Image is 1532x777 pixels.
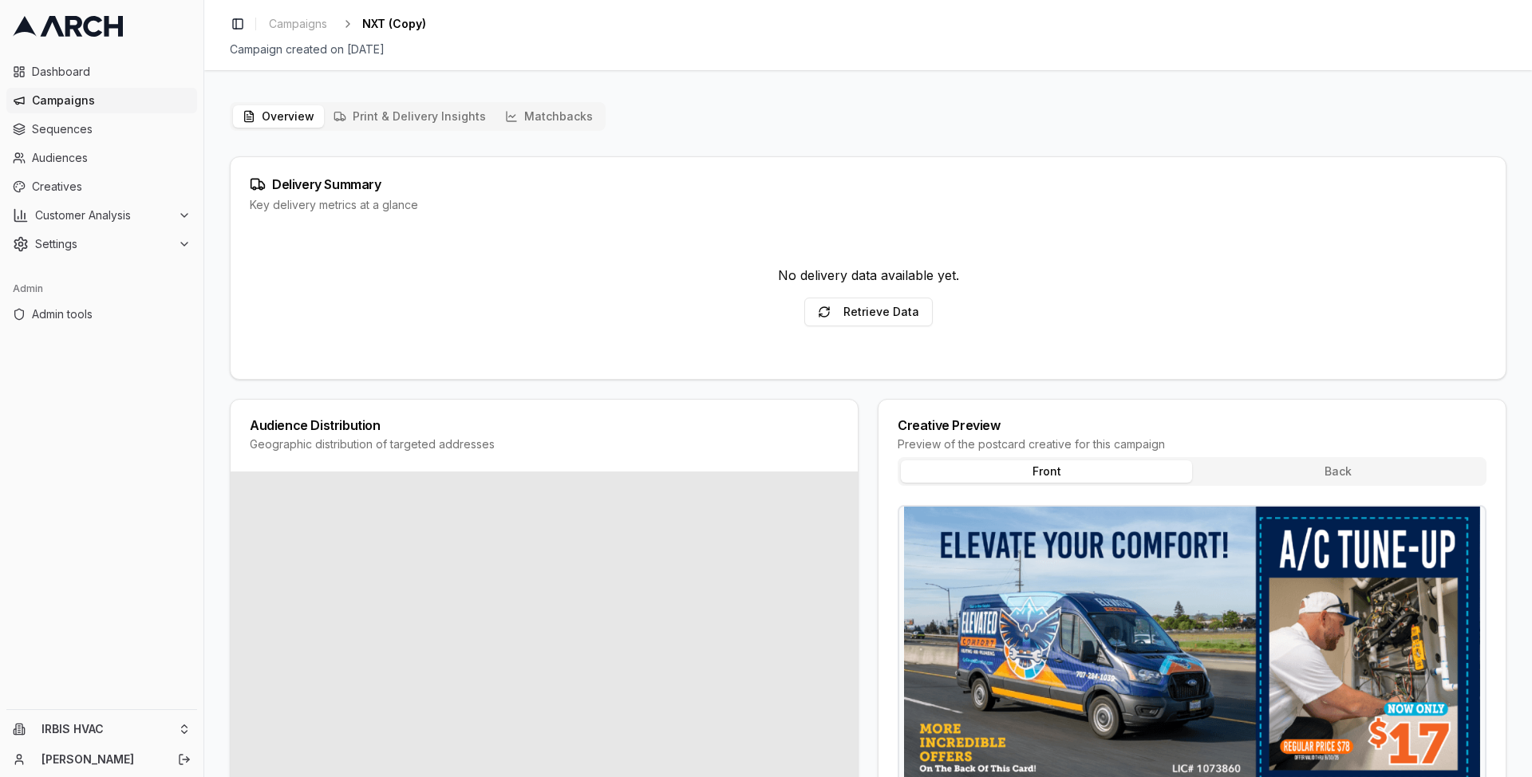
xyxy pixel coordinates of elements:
span: Dashboard [32,64,191,80]
div: Audience Distribution [250,419,839,432]
button: Back [1192,460,1483,483]
button: Log out [173,748,195,771]
a: Campaigns [6,88,197,113]
div: Admin [6,276,197,302]
button: Retrieve Data [804,298,933,326]
span: Customer Analysis [35,207,172,223]
a: Dashboard [6,59,197,85]
a: Creatives [6,174,197,199]
button: Front [901,460,1192,483]
span: Settings [35,236,172,252]
button: IRBIS HVAC [6,716,197,742]
div: Key delivery metrics at a glance [250,197,1487,213]
span: NXT (Copy) [362,16,426,32]
div: Campaign created on [DATE] [230,41,1506,57]
span: Admin tools [32,306,191,322]
a: Campaigns [263,13,334,35]
nav: breadcrumb [263,13,426,35]
button: Customer Analysis [6,203,197,228]
span: Creatives [32,179,191,195]
span: Campaigns [32,93,191,108]
div: Geographic distribution of targeted addresses [250,436,839,452]
button: Matchbacks [496,105,602,128]
div: Delivery Summary [250,176,1487,192]
a: Audiences [6,145,197,171]
button: Settings [6,231,197,257]
span: Campaigns [269,16,327,32]
span: IRBIS HVAC [41,722,172,736]
button: Overview [233,105,324,128]
div: No delivery data available yet. [778,266,959,285]
a: Admin tools [6,302,197,327]
a: Sequences [6,116,197,142]
span: Audiences [32,150,191,166]
div: Creative Preview [898,419,1487,432]
button: Print & Delivery Insights [324,105,496,128]
div: Preview of the postcard creative for this campaign [898,436,1487,452]
a: [PERSON_NAME] [41,751,160,767]
span: Sequences [32,121,191,137]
